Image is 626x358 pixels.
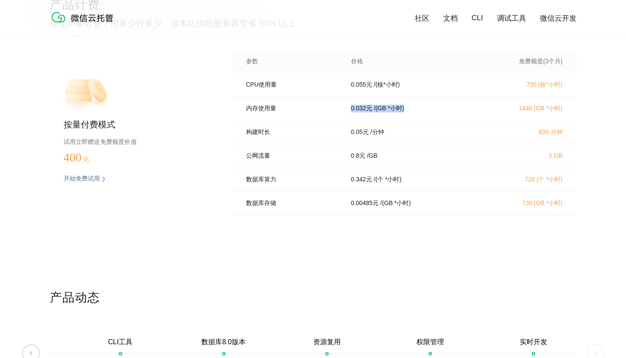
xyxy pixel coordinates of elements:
[487,199,563,207] p: 720 (GB *小时)
[367,152,377,160] p: / GB
[415,13,429,23] a: 社区
[351,128,369,136] p: 0.05 元
[313,338,341,347] p: 资源复用
[370,128,384,136] p: / 分钟
[201,338,245,347] p: 数据库8.0版本
[374,105,404,112] p: / (GB *小时)
[246,81,339,89] p: CPU使用量
[520,338,547,347] p: 实时开发
[351,199,379,207] p: 0.00485 元
[443,13,458,23] a: 文档
[246,176,339,184] p: 数据库算力
[540,13,577,23] a: 微信云开发
[487,58,563,65] p: 免费额度(3个月)
[380,199,411,207] p: / (GB *小时)
[374,176,402,184] p: / (个 *小时)
[351,105,372,112] p: 0.032 元
[64,136,205,147] p: 试用立即赠送免费额度价值
[246,128,339,136] p: 构建时长
[351,81,372,89] p: 0.055 元
[246,105,339,112] p: 内存使用量
[83,156,89,163] span: 元
[487,176,563,184] p: 720 (个 *小时)
[64,119,205,131] p: 按量付费模式
[246,58,339,65] p: 参数
[64,175,100,184] p: 开始免费试用
[108,338,133,347] p: CLI工具
[246,152,339,160] p: 公网流量
[351,176,372,184] p: 0.342 元
[472,14,483,22] a: CLI
[50,20,119,27] a: 微信云托管
[487,152,563,159] p: 5 GB
[497,13,526,23] a: 调试工具
[416,338,444,347] p: 权限管理
[374,81,400,89] p: / (核*小时)
[487,105,563,112] p: 1440 (GB *小时)
[487,81,563,89] p: 720 (核*小时)
[64,151,107,165] p: 400
[351,58,363,65] p: 价格
[246,199,339,207] p: 数据库存储
[351,152,365,160] p: 0.8 元
[487,128,563,136] p: 600 分钟
[50,290,577,307] p: 产品动态
[50,9,119,26] img: 微信云托管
